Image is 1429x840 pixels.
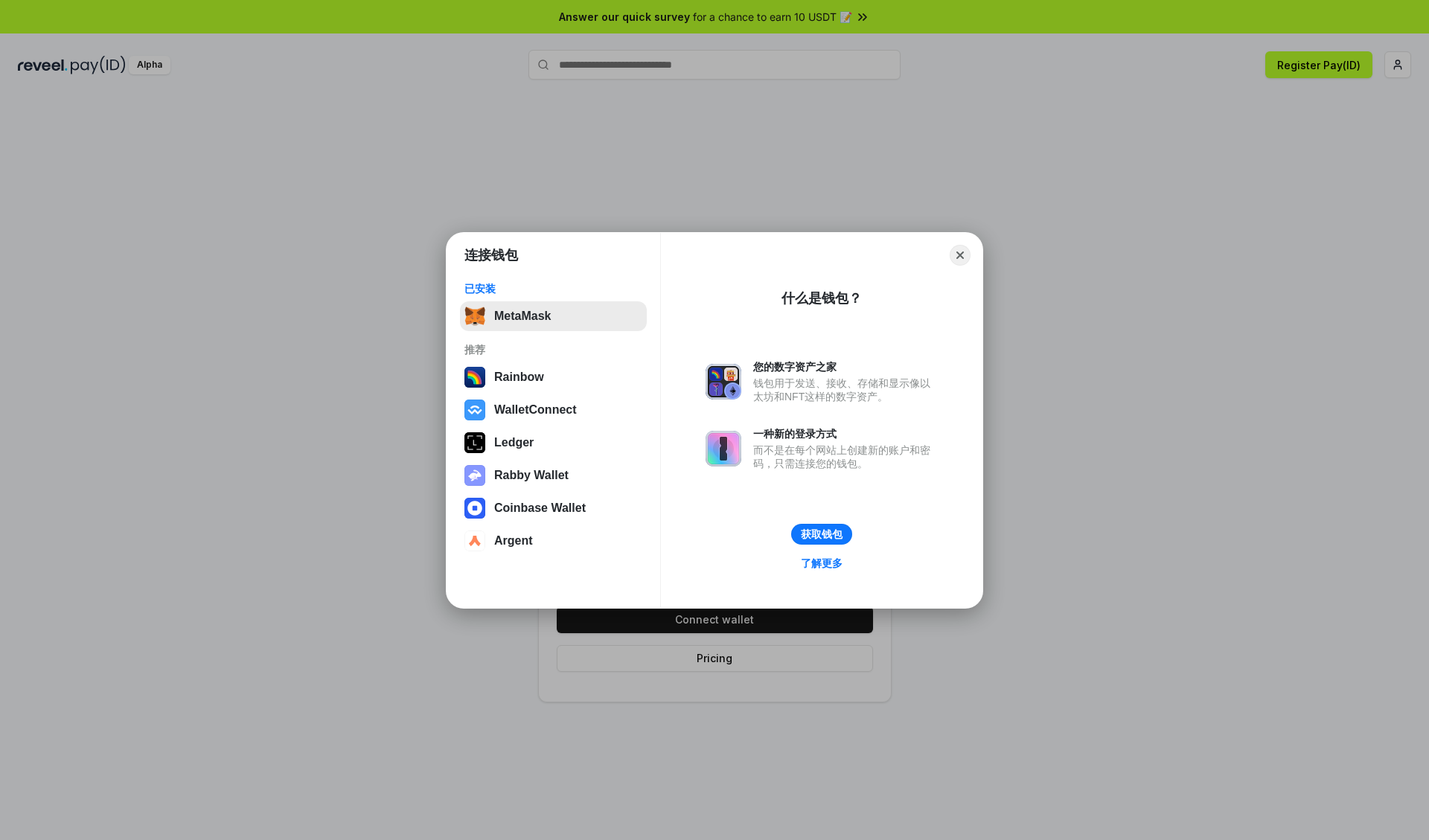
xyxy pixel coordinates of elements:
[464,282,642,295] div: 已安装
[464,306,485,327] img: svg+xml,%3Csvg%20fill%3D%22none%22%20height%3D%2233%22%20viewBox%3D%220%200%2035%2033%22%20width%...
[706,431,741,467] img: svg+xml,%3Csvg%20xmlns%3D%22http%3A%2F%2Fwww.w3.org%2F2000%2Fsvg%22%20fill%3D%22none%22%20viewBox...
[464,530,485,551] img: svg+xml,%3Csvg%20width%3D%2228%22%20height%3D%2228%22%20viewBox%3D%220%200%2028%2028%22%20fill%3D...
[464,343,642,356] div: 推荐
[494,436,534,449] div: Ledger
[460,362,647,392] button: Rainbow
[753,443,938,470] div: 而不是在每个网站上创建新的账户和密码，只需连接您的钱包。
[464,432,485,453] img: svg+xml,%3Csvg%20xmlns%3D%22http%3A%2F%2Fwww.w3.org%2F2000%2Fsvg%22%20width%3D%2228%22%20height%3...
[460,461,647,490] button: Rabby Wallet
[460,526,647,556] button: Argent
[494,469,569,482] div: Rabby Wallet
[464,367,485,388] img: svg+xml,%3Csvg%20width%3D%22120%22%20height%3D%22120%22%20viewBox%3D%220%200%20120%20120%22%20fil...
[494,501,586,515] div: Coinbase Wallet
[950,245,971,266] button: Close
[494,371,544,384] div: Rainbow
[801,528,843,541] div: 获取钱包
[792,554,851,573] a: 了解更多
[494,310,551,323] div: MetaMask
[460,395,647,425] button: WalletConnect
[494,534,533,548] div: Argent
[753,427,938,440] div: 一种新的登录方式
[791,524,852,545] button: 获取钱包
[753,376,938,403] div: 钱包用于发送、接收、存储和显示像以太坊和NFT这样的数字资产。
[464,246,518,264] h1: 连接钱包
[706,364,741,400] img: svg+xml,%3Csvg%20xmlns%3D%22http%3A%2F%2Fwww.w3.org%2F2000%2Fsvg%22%20fill%3D%22none%22%20viewBox...
[460,301,647,331] button: MetaMask
[464,498,485,519] img: svg+xml,%3Csvg%20width%3D%2228%22%20height%3D%2228%22%20viewBox%3D%220%200%2028%2028%22%20fill%3D...
[801,557,843,570] div: 了解更多
[753,360,938,373] div: 您的数字资产之家
[460,493,647,523] button: Coinbase Wallet
[464,400,485,420] img: svg+xml,%3Csvg%20width%3D%2228%22%20height%3D%2228%22%20viewBox%3D%220%200%2028%2028%22%20fill%3D...
[460,428,647,458] button: Ledger
[781,289,862,307] div: 什么是钱包？
[464,465,485,486] img: svg+xml,%3Csvg%20xmlns%3D%22http%3A%2F%2Fwww.w3.org%2F2000%2Fsvg%22%20fill%3D%22none%22%20viewBox...
[494,403,577,417] div: WalletConnect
